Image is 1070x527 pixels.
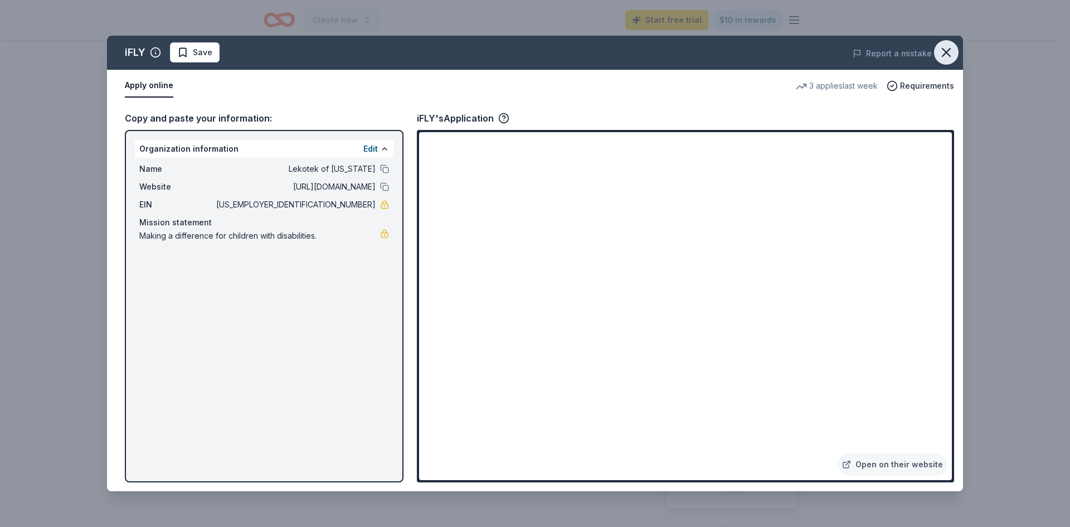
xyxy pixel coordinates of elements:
[214,198,376,211] span: [US_EMPLOYER_IDENTIFICATION_NUMBER]
[139,229,380,243] span: Making a difference for children with disabilities.
[135,140,393,158] div: Organization information
[139,180,214,194] span: Website
[796,79,878,93] div: 3 applies last week
[193,46,212,59] span: Save
[139,198,214,211] span: EIN
[214,162,376,176] span: Lekotek of [US_STATE]
[170,42,220,62] button: Save
[887,79,954,93] button: Requirements
[853,47,932,60] button: Report a mistake
[139,162,214,176] span: Name
[363,142,378,156] button: Edit
[900,79,954,93] span: Requirements
[125,74,173,98] button: Apply online
[417,111,509,125] div: iFLY's Application
[214,180,376,194] span: [URL][DOMAIN_NAME]
[838,453,947,476] a: Open on their website
[125,43,145,61] div: iFLY
[125,111,403,125] div: Copy and paste your information:
[139,216,389,229] div: Mission statement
